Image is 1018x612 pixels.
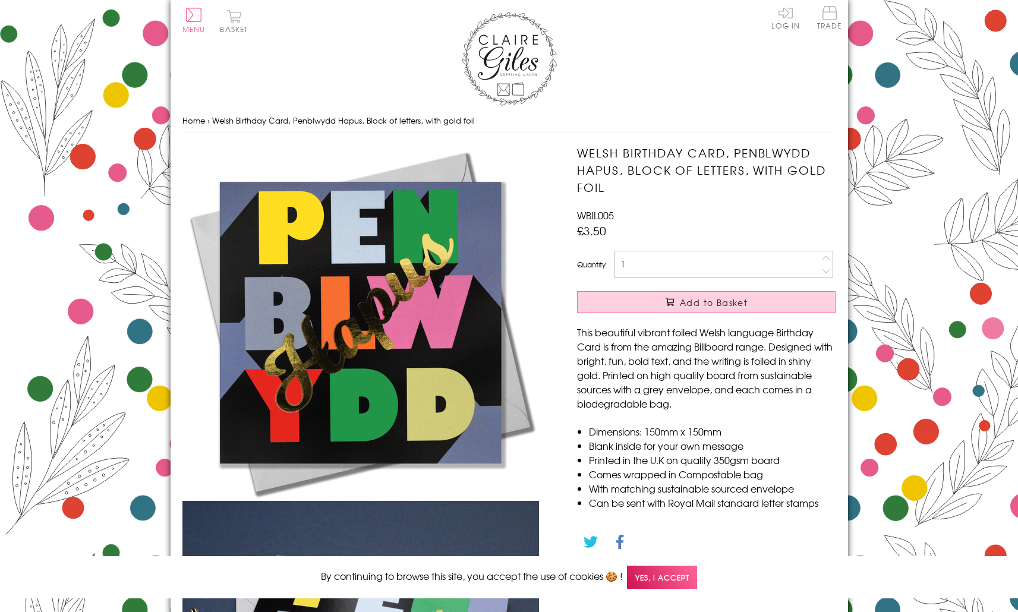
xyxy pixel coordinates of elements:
li: Dimensions: 150mm x 150mm [589,424,836,439]
span: Menu [182,24,206,34]
button: Basket [218,10,251,33]
a: Trade [817,6,842,31]
span: Yes, I accept [627,566,697,589]
span: WBIL005 [577,208,614,222]
li: Comes wrapped in Compostable bag [589,467,836,481]
a: Home [182,115,205,126]
h1: Welsh Birthday Card, Penblwydd Hapus, Block of letters, with gold foil [577,144,836,195]
li: Can be sent with Royal Mail standard letter stamps [589,496,836,510]
li: Blank inside for your own message [589,439,836,453]
img: Welsh Birthday Card, Penblwydd Hapus, Block of letters, with gold foil [182,144,539,501]
img: Claire Giles Greetings Cards [462,12,557,106]
li: With matching sustainable sourced envelope [589,481,836,496]
a: Log In [771,6,800,29]
span: Trade [817,6,842,29]
label: Quantity [577,259,606,270]
span: Welsh Birthday Card, Penblwydd Hapus, Block of letters, with gold foil [212,115,475,126]
nav: breadcrumbs [182,109,836,133]
p: This beautiful vibrant foiled Welsh language Birthday Card is from the amazing Billboard range. D... [577,325,836,411]
button: Add to Basket [577,291,836,313]
span: Add to Basket [680,296,748,308]
span: £3.50 [577,222,606,239]
li: Printed in the U.K on quality 350gsm board [589,453,836,467]
span: › [207,115,210,126]
button: Menu [182,8,206,33]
